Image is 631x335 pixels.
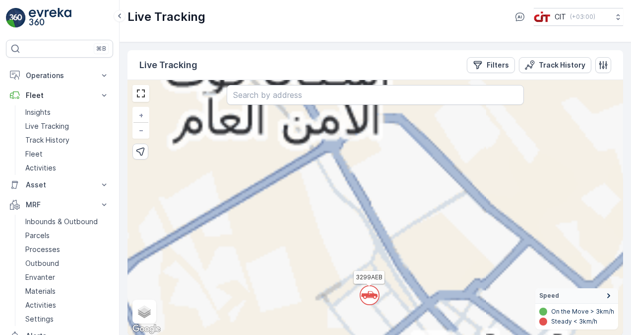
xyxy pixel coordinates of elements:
[25,286,56,296] p: Materials
[555,12,566,22] p: CIT
[21,215,113,229] a: Inbounds & Outbound
[21,312,113,326] a: Settings
[551,318,597,326] p: Steady < 3km/h
[21,147,113,161] a: Fleet
[21,161,113,175] a: Activities
[25,314,54,324] p: Settings
[139,58,197,72] p: Live Tracking
[6,66,113,85] button: Operations
[26,180,93,190] p: Asset
[6,175,113,195] button: Asset
[127,9,205,25] p: Live Tracking
[6,8,26,28] img: logo
[133,108,148,123] a: Zoom In
[467,57,515,73] button: Filters
[25,258,59,268] p: Outbound
[360,285,373,300] div: `
[6,85,113,105] button: Fleet
[487,60,509,70] p: Filters
[534,11,551,22] img: cit-logo_pOk6rL0.png
[26,90,93,100] p: Fleet
[25,300,56,310] p: Activities
[133,301,155,323] a: Layers
[25,217,98,227] p: Inbounds & Outbound
[551,308,614,316] p: On the Move > 3km/h
[21,256,113,270] a: Outbound
[21,229,113,243] a: Parcels
[25,245,60,254] p: Processes
[21,298,113,312] a: Activities
[21,105,113,119] a: Insights
[21,133,113,147] a: Track History
[227,85,524,105] input: Search by address
[570,13,595,21] p: ( +03:00 )
[21,243,113,256] a: Processes
[21,284,113,298] a: Materials
[139,111,143,119] span: +
[6,195,113,215] button: MRF
[25,149,43,159] p: Fleet
[133,123,148,138] a: Zoom Out
[535,288,618,304] summary: Speed
[25,121,69,131] p: Live Tracking
[21,270,113,284] a: Envanter
[360,285,379,305] svg: `
[26,71,93,81] p: Operations
[133,86,148,101] a: View Fullscreen
[96,45,106,53] p: ⌘B
[25,135,69,145] p: Track History
[25,272,55,282] p: Envanter
[539,60,585,70] p: Track History
[534,8,623,26] button: CIT(+03:00)
[25,163,56,173] p: Activities
[21,119,113,133] a: Live Tracking
[26,200,93,210] p: MRF
[539,292,559,300] span: Speed
[519,57,591,73] button: Track History
[29,8,71,28] img: logo_light-DOdMpM7g.png
[25,231,50,241] p: Parcels
[139,126,144,134] span: −
[25,107,51,117] p: Insights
